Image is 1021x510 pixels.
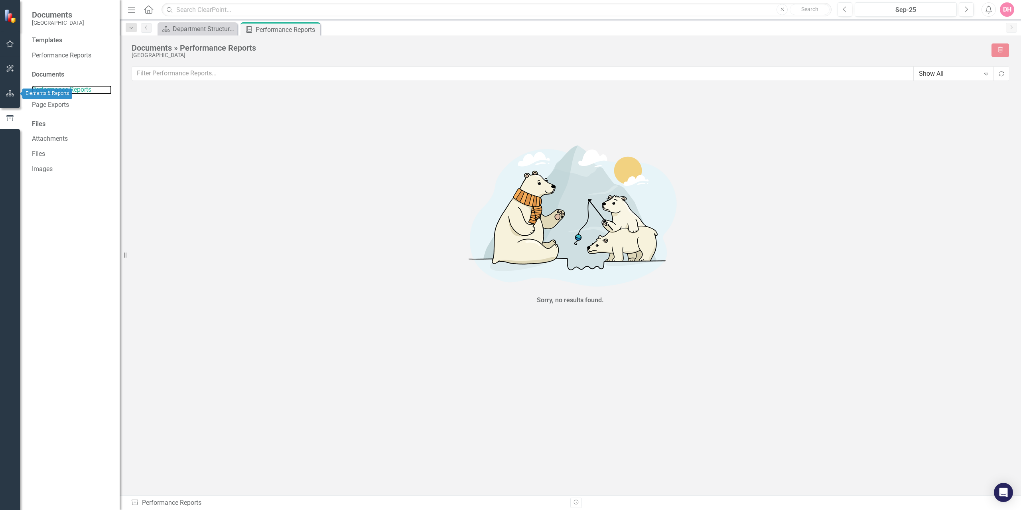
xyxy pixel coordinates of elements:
[173,24,235,34] div: Department Structure & Strategic Results
[160,24,235,34] a: Department Structure & Strategic Results
[22,89,72,99] div: Elements & Reports
[32,150,112,159] a: Files
[132,43,984,52] div: Documents » Performance Reports
[162,3,832,17] input: Search ClearPoint...
[32,100,112,110] a: Page Exports
[132,52,984,58] div: [GEOGRAPHIC_DATA]
[537,296,604,305] div: Sorry, no results found.
[994,483,1013,502] div: Open Intercom Messenger
[256,25,318,35] div: Performance Reports
[32,20,84,26] small: [GEOGRAPHIC_DATA]
[32,120,112,129] div: Files
[32,165,112,174] a: Images
[1000,2,1014,17] button: DH
[801,6,818,12] span: Search
[32,70,112,79] div: Documents
[857,5,954,15] div: Sep-25
[32,36,112,45] div: Templates
[790,4,830,15] button: Search
[32,134,112,144] a: Attachments
[32,85,112,95] a: Performance Reports
[855,2,957,17] button: Sep-25
[132,66,914,81] input: Filter Performance Reports...
[131,498,564,508] div: Performance Reports
[4,9,18,23] img: ClearPoint Strategy
[32,10,84,20] span: Documents
[451,134,690,294] img: No results found
[32,51,112,60] a: Performance Reports
[919,69,980,78] div: Show All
